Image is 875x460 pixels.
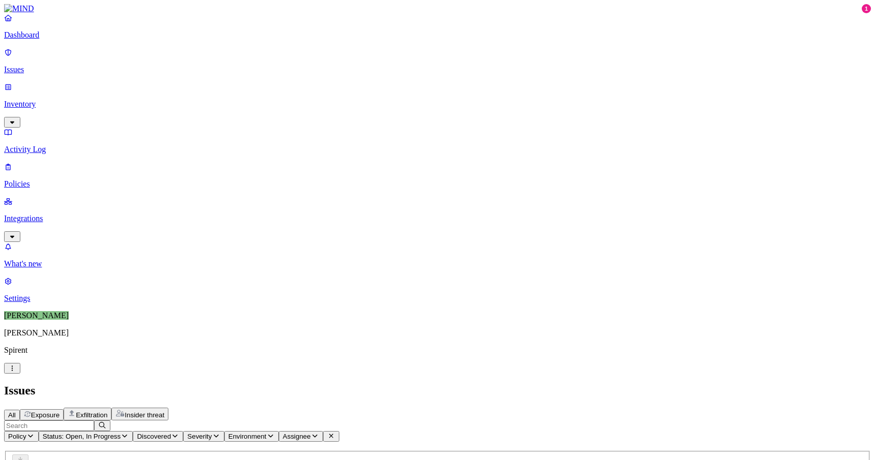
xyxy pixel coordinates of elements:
span: [PERSON_NAME] [4,311,69,320]
a: Issues [4,48,871,74]
span: Exposure [31,411,60,419]
p: Policies [4,179,871,189]
a: Policies [4,162,871,189]
p: Inventory [4,100,871,109]
a: MIND [4,4,871,13]
p: Integrations [4,214,871,223]
span: Status: Open, In Progress [43,433,121,440]
span: Exfiltration [76,411,107,419]
p: What's new [4,259,871,268]
a: Integrations [4,197,871,240]
a: Activity Log [4,128,871,154]
span: All [8,411,16,419]
a: Settings [4,277,871,303]
p: [PERSON_NAME] [4,328,871,338]
h2: Issues [4,384,871,397]
div: 1 [862,4,871,13]
p: Spirent [4,346,871,355]
p: Issues [4,65,871,74]
span: Discovered [137,433,171,440]
span: Severity [187,433,212,440]
a: What's new [4,242,871,268]
img: MIND [4,4,34,13]
span: Insider threat [125,411,164,419]
a: Inventory [4,82,871,126]
a: Dashboard [4,13,871,40]
span: Assignee [283,433,311,440]
p: Settings [4,294,871,303]
p: Activity Log [4,145,871,154]
input: Search [4,420,94,431]
span: Policy [8,433,26,440]
p: Dashboard [4,30,871,40]
span: Environment [228,433,267,440]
